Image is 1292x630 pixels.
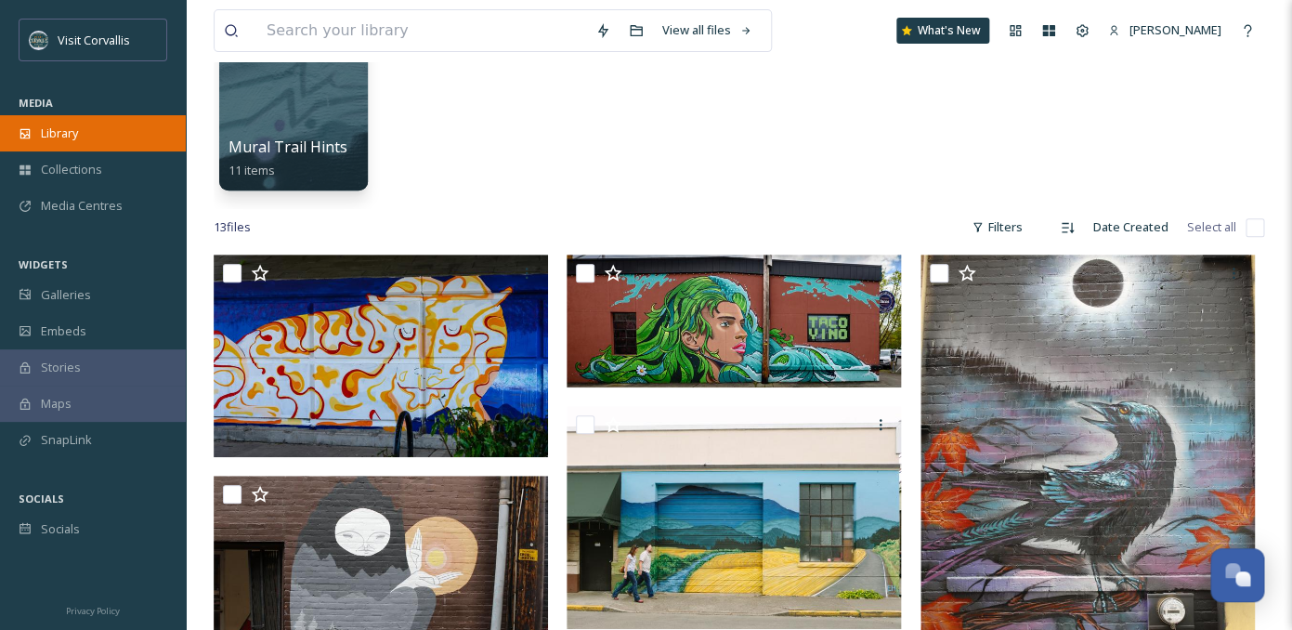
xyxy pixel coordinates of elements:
span: Socials [41,520,80,538]
img: LionMural-Downtown-CorvallisOregon-ReedLanePhotography-Credit-NoShare-Reed%20Lane%20Photography.jpg [214,255,548,457]
a: What's New [896,18,989,44]
span: 11 items [228,162,275,178]
span: Collections [41,161,102,178]
span: Maps [41,395,72,413]
a: [PERSON_NAME] [1099,12,1231,48]
div: Date Created [1084,209,1178,245]
img: GaiaMural-TacoVino-Downtown-CorvallisOregon-ReedLanePhotography-Credit-NoShare-Reed%20Lane%20Phot... [567,255,901,387]
span: Embeds [41,322,86,340]
a: Privacy Policy [66,598,120,621]
span: Privacy Policy [66,605,120,617]
span: Media Centres [41,197,123,215]
span: 13 file s [214,218,251,236]
span: MEDIA [19,96,53,110]
img: visit-corvallis-badge-dark-blue-orange%281%29.png [30,31,48,49]
span: SnapLink [41,431,92,449]
span: [PERSON_NAME] [1129,21,1221,38]
div: Filters [962,209,1032,245]
img: Downtown_Mural_Mac_No credit_Share (4).jpg [567,406,901,629]
button: Open Chat [1210,548,1264,602]
span: Stories [41,359,81,376]
span: Visit Corvallis [58,32,130,48]
a: View all files [653,12,762,48]
input: Search your library [257,10,586,51]
span: SOCIALS [19,492,64,505]
span: Mural Trail Hints [228,137,347,157]
span: WIDGETS [19,257,68,271]
span: Library [41,125,78,142]
span: Select all [1187,218,1236,236]
a: Mural Trail Hints11 items [228,138,347,178]
span: Galleries [41,286,91,304]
